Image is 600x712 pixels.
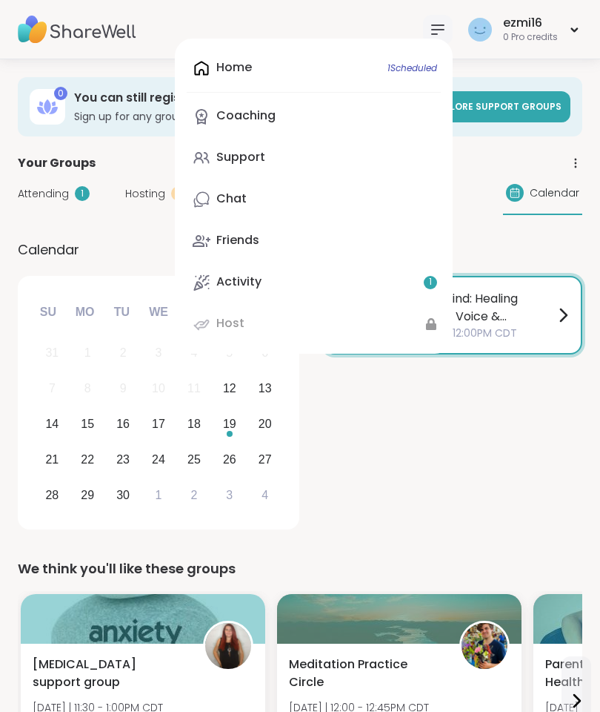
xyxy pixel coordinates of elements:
[105,296,138,329] div: Tu
[107,479,139,511] div: Choose Tuesday, September 30th, 2025
[18,4,136,56] img: ShareWell Nav Logo
[152,378,165,398] div: 10
[187,182,441,217] a: Chat
[179,337,210,369] div: Not available Thursday, September 4th, 2025
[179,409,210,441] div: Choose Thursday, September 18th, 2025
[289,656,443,691] span: Meditation Practice Circle
[36,337,68,369] div: Not available Sunday, August 31st, 2025
[34,335,282,512] div: month 2025-09
[72,409,104,441] div: Choose Monday, September 15th, 2025
[216,108,276,124] div: Coaching
[72,444,104,475] div: Choose Monday, September 22nd, 2025
[36,409,68,441] div: Choose Sunday, September 14th, 2025
[503,31,558,44] div: 0 Pro credits
[18,558,582,579] div: We think you'll like these groups
[116,414,130,434] div: 16
[36,444,68,475] div: Choose Sunday, September 21st, 2025
[116,449,130,469] div: 23
[156,485,162,505] div: 1
[74,90,416,106] h3: You can still register for [MEDICAL_DATA] groups
[18,240,79,260] span: Calendar
[503,15,558,31] div: ezmi16
[84,343,91,363] div: 1
[226,485,233,505] div: 3
[424,91,570,122] a: Explore support groups
[54,87,67,100] div: 0
[120,343,127,363] div: 2
[143,337,175,369] div: Not available Wednesday, September 3rd, 2025
[249,409,281,441] div: Choose Saturday, September 20th, 2025
[261,485,268,505] div: 4
[81,414,94,434] div: 15
[143,479,175,511] div: Choose Wednesday, October 1st, 2025
[143,444,175,475] div: Choose Wednesday, September 24th, 2025
[433,100,561,113] span: Explore support groups
[171,186,186,201] div: 0
[107,337,139,369] div: Not available Tuesday, September 2nd, 2025
[259,378,272,398] div: 13
[249,479,281,511] div: Choose Saturday, October 4th, 2025
[49,378,56,398] div: 7
[72,373,104,405] div: Not available Monday, September 8th, 2025
[216,191,247,207] div: Chat
[187,378,201,398] div: 11
[223,449,236,469] div: 26
[45,343,59,363] div: 31
[107,409,139,441] div: Choose Tuesday, September 16th, 2025
[187,99,441,134] a: Coaching
[213,373,245,405] div: Choose Friday, September 12th, 2025
[216,232,259,248] div: Friends
[404,290,554,326] span: Sound Mind: Healing Through Voice & Vibration
[74,109,416,124] h3: Sign up for any group [DATE] or [DATE].
[36,479,68,511] div: Choose Sunday, September 28th, 2025
[249,373,281,405] div: Choose Saturday, September 13th, 2025
[187,414,201,434] div: 18
[190,485,197,505] div: 2
[213,409,245,441] div: Choose Friday, September 19th, 2025
[152,449,165,469] div: 24
[404,326,554,341] span: 11:00AM - 12:00PM CDT
[152,414,165,434] div: 17
[259,414,272,434] div: 20
[187,265,441,300] a: Activity1
[107,444,139,475] div: Choose Tuesday, September 23rd, 2025
[429,276,432,289] span: 1
[33,656,187,691] span: [MEDICAL_DATA] support group
[187,223,441,259] a: Friends
[45,414,59,434] div: 14
[32,296,64,329] div: Su
[45,485,59,505] div: 28
[187,306,441,342] a: Host
[18,154,96,172] span: Your Groups
[125,186,165,202] span: Hosting
[36,373,68,405] div: Not available Sunday, September 7th, 2025
[142,296,175,329] div: We
[72,479,104,511] div: Choose Monday, September 29th, 2025
[468,18,492,42] img: ezmi16
[18,186,69,202] span: Attending
[216,149,265,165] div: Support
[187,449,201,469] div: 25
[143,373,175,405] div: Not available Wednesday, September 10th, 2025
[45,449,59,469] div: 21
[81,449,94,469] div: 22
[179,373,210,405] div: Not available Thursday, September 11th, 2025
[68,296,101,329] div: Mo
[205,623,251,669] img: SarahR83
[72,337,104,369] div: Not available Monday, September 1st, 2025
[216,274,261,290] div: Activity
[120,378,127,398] div: 9
[216,315,244,332] div: Host
[223,378,236,398] div: 12
[461,623,507,669] img: Nicholas
[259,449,272,469] div: 27
[249,444,281,475] div: Choose Saturday, September 27th, 2025
[75,186,90,201] div: 1
[143,409,175,441] div: Choose Wednesday, September 17th, 2025
[84,378,91,398] div: 8
[179,479,210,511] div: Choose Thursday, October 2nd, 2025
[213,479,245,511] div: Choose Friday, October 3rd, 2025
[223,414,236,434] div: 19
[81,485,94,505] div: 29
[187,140,441,176] a: Support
